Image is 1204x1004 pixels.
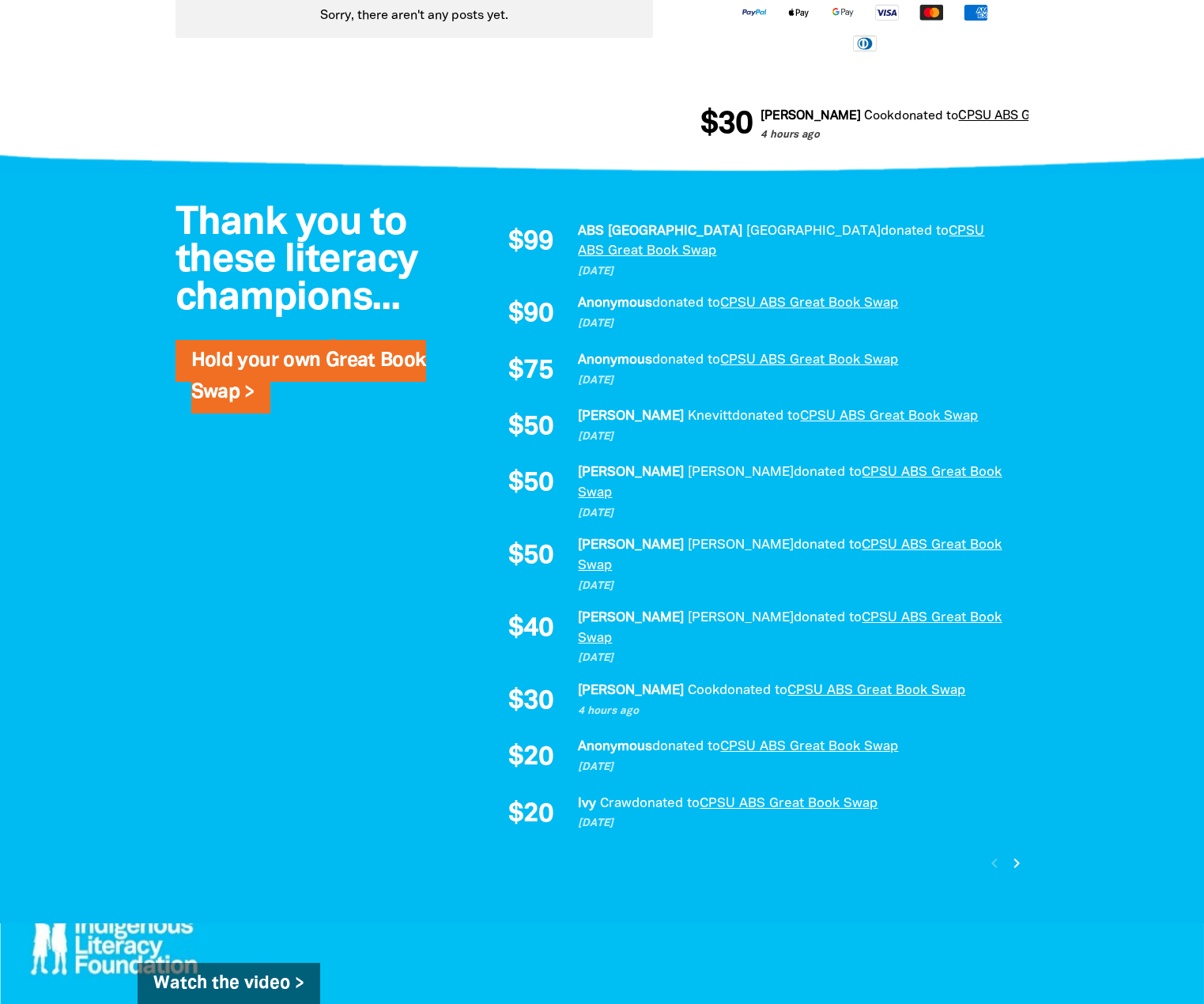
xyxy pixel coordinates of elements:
p: [DATE] [578,373,1013,389]
span: donated to [652,741,720,753]
span: donated to [632,798,700,810]
em: [PERSON_NAME] [688,466,794,478]
span: Thank you to these literacy champions... [176,206,418,317]
img: Mastercard logo [909,3,953,21]
span: $20 [508,802,553,828]
img: Google Pay logo [821,3,865,21]
p: 4 hours ago [578,704,1013,719]
span: $50 [508,470,553,497]
a: CPSU ABS Great Book Swap [578,539,1002,572]
em: [PERSON_NAME] [688,612,794,624]
span: $50 [508,414,553,441]
p: [DATE] [578,651,1013,666]
a: CPSU ABS Great Book Swap [800,410,978,422]
a: CPSU ABS Great Book Swap [787,685,965,696]
p: [DATE] [578,579,1013,594]
em: [PERSON_NAME] [578,466,684,478]
img: Apple Pay logo [776,3,821,21]
em: Anonymous [578,354,652,366]
em: Craw [600,798,632,810]
span: donated to [794,466,862,478]
em: [PERSON_NAME] [578,410,684,422]
div: Donation stream [491,221,1013,861]
em: [PERSON_NAME] [578,685,684,696]
a: CPSU ABS Great Book Swap [720,297,898,309]
span: $90 [508,301,553,328]
span: $20 [508,745,553,772]
em: [PERSON_NAME] [761,111,861,122]
em: [PERSON_NAME] [578,539,684,551]
a: Hold your own Great Book Swap > [191,352,426,402]
button: Next page [1005,852,1026,874]
p: [DATE] [578,429,1013,445]
em: Cook [864,111,894,122]
em: Anonymous [578,741,652,753]
span: donated to [894,111,958,122]
em: [PERSON_NAME] [578,612,684,624]
div: Paginated content [491,221,1013,861]
img: Diners Club logo [843,34,887,52]
em: [GEOGRAPHIC_DATA] [746,225,881,237]
p: [DATE] [578,264,1013,280]
img: American Express logo [953,3,998,21]
a: CPSU ABS Great Book Swap [720,354,898,366]
span: donated to [732,410,800,422]
p: [DATE] [578,506,1013,522]
span: donated to [881,225,949,237]
i: chevron_right [1007,854,1026,873]
span: $99 [508,229,553,256]
p: 4 hours ago [761,128,1122,144]
a: CPSU ABS Great Book Swap [578,612,1002,644]
em: [PERSON_NAME] [688,539,794,551]
span: donated to [652,297,720,309]
em: ABS [GEOGRAPHIC_DATA] [578,225,742,237]
div: Donation stream [700,100,1028,150]
a: CPSU ABS Great Book Swap [578,466,1002,499]
em: Cook [688,685,719,696]
span: $50 [508,543,553,570]
span: donated to [794,612,862,624]
span: donated to [719,685,787,696]
span: donated to [652,354,720,366]
span: $30 [700,109,753,141]
span: $30 [508,689,553,715]
em: Knevitt [688,410,732,422]
em: Anonymous [578,297,652,309]
img: Visa logo [865,3,909,21]
p: [DATE] [578,816,1013,832]
a: CPSU ABS Great Book Swap [958,111,1122,122]
a: CPSU ABS Great Book Swap [700,798,878,810]
img: Paypal logo [732,3,776,21]
span: donated to [794,539,862,551]
em: Ivy [578,798,596,810]
a: CPSU ABS Great Book Swap [720,741,898,753]
p: [DATE] [578,316,1013,332]
span: $75 [508,358,553,385]
p: [DATE] [578,760,1013,776]
span: $40 [508,616,553,643]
